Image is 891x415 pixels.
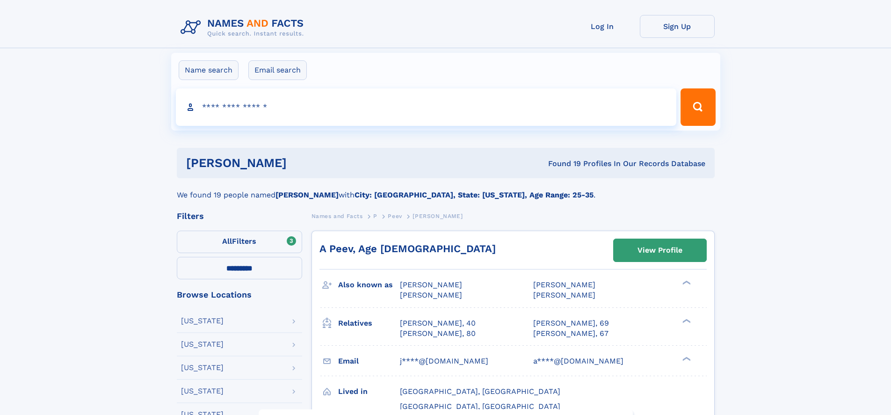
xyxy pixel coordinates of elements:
div: [US_STATE] [181,387,224,395]
h3: Relatives [338,315,400,331]
label: Filters [177,231,302,253]
div: [US_STATE] [181,364,224,371]
div: View Profile [637,240,682,261]
div: ❯ [680,318,691,324]
h3: Lived in [338,384,400,400]
label: Email search [248,60,307,80]
a: Names and Facts [311,210,363,222]
div: Filters [177,212,302,220]
span: [PERSON_NAME] [400,280,462,289]
div: Browse Locations [177,291,302,299]
a: Log In [565,15,640,38]
span: [PERSON_NAME] [400,291,462,299]
div: ❯ [680,280,691,286]
div: We found 19 people named with . [177,178,715,201]
span: [PERSON_NAME] [533,280,595,289]
span: Peev [388,213,402,219]
img: Logo Names and Facts [177,15,311,40]
span: All [222,237,232,246]
a: Sign Up [640,15,715,38]
div: [US_STATE] [181,317,224,325]
b: [PERSON_NAME] [275,190,339,199]
span: [PERSON_NAME] [533,291,595,299]
button: Search Button [681,88,715,126]
h1: [PERSON_NAME] [186,157,418,169]
h3: Also known as [338,277,400,293]
a: View Profile [614,239,706,262]
input: search input [176,88,677,126]
span: P [373,213,377,219]
a: P [373,210,377,222]
a: [PERSON_NAME], 80 [400,328,476,339]
a: [PERSON_NAME], 67 [533,328,608,339]
span: [PERSON_NAME] [413,213,463,219]
label: Name search [179,60,239,80]
b: City: [GEOGRAPHIC_DATA], State: [US_STATE], Age Range: 25-35 [355,190,594,199]
span: [GEOGRAPHIC_DATA], [GEOGRAPHIC_DATA] [400,402,560,411]
div: Found 19 Profiles In Our Records Database [417,159,705,169]
h3: Email [338,353,400,369]
div: [US_STATE] [181,341,224,348]
a: [PERSON_NAME], 69 [533,318,609,328]
span: [GEOGRAPHIC_DATA], [GEOGRAPHIC_DATA] [400,387,560,396]
a: [PERSON_NAME], 40 [400,318,476,328]
a: Peev [388,210,402,222]
div: ❯ [680,356,691,362]
a: A Peev, Age [DEMOGRAPHIC_DATA] [319,243,496,255]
